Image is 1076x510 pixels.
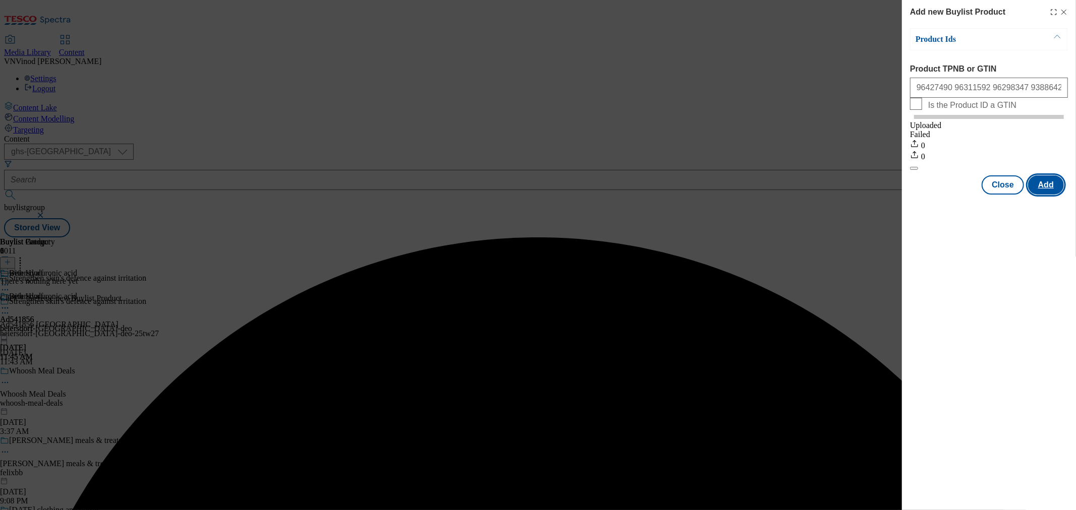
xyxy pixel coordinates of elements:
label: Product TPNB or GTIN [910,65,1068,74]
h4: Add new Buylist Product [910,6,1005,18]
div: Failed [910,130,1068,139]
span: Is the Product ID a GTIN [928,101,1016,110]
div: 0 [910,139,1068,150]
p: Product Ids [916,34,1022,44]
div: Uploaded [910,121,1068,130]
button: Add [1028,175,1064,195]
div: 0 [910,150,1068,161]
button: Close [982,175,1024,195]
input: Enter 1 or 20 space separated Product TPNB or GTIN [910,78,1068,98]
